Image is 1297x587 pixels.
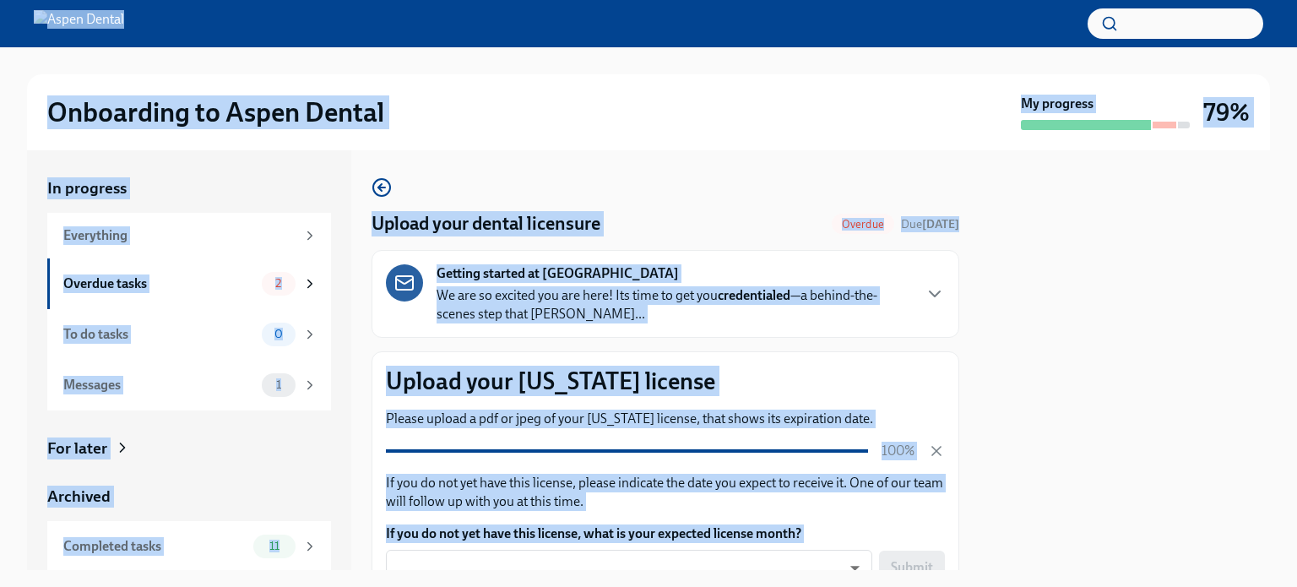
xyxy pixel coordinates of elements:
a: Overdue tasks2 [47,258,331,309]
span: Due [901,217,959,231]
strong: [DATE] [922,217,959,231]
a: Everything [47,213,331,258]
a: For later [47,438,331,459]
p: 100% [882,442,914,460]
p: We are so excited you are here! Its time to get you —a behind-the-scenes step that [PERSON_NAME]... [437,286,911,323]
div: For later [47,438,107,459]
a: In progress [47,177,331,199]
img: Aspen Dental [34,10,124,37]
button: Cancel [928,443,945,459]
strong: credentialed [718,287,790,303]
span: 2 [265,277,291,290]
p: Please upload a pdf or jpeg of your [US_STATE] license, that shows its expiration date. [386,410,945,428]
span: 11 [259,540,290,552]
div: ​ [386,550,872,585]
div: To do tasks [63,325,255,344]
span: Overdue [832,218,894,231]
div: Completed tasks [63,537,247,556]
a: To do tasks0 [47,309,331,360]
a: Messages1 [47,360,331,410]
span: August 28th, 2025 09:00 [901,216,959,232]
a: Completed tasks11 [47,521,331,572]
div: Overdue tasks [63,274,255,293]
a: Archived [47,486,331,508]
div: Everything [63,226,296,245]
div: Messages [63,376,255,394]
span: 1 [266,378,291,391]
span: 0 [264,328,293,340]
strong: My progress [1021,95,1093,113]
label: If you do not yet have this license, what is your expected license month? [386,524,945,543]
p: If you do not yet have this license, please indicate the date you expect to receive it. One of ou... [386,474,945,511]
strong: Getting started at [GEOGRAPHIC_DATA] [437,264,679,283]
h4: Upload your dental licensure [372,211,600,236]
h3: 79% [1203,97,1250,128]
h2: Onboarding to Aspen Dental [47,95,384,129]
p: Upload your [US_STATE] license [386,366,945,396]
